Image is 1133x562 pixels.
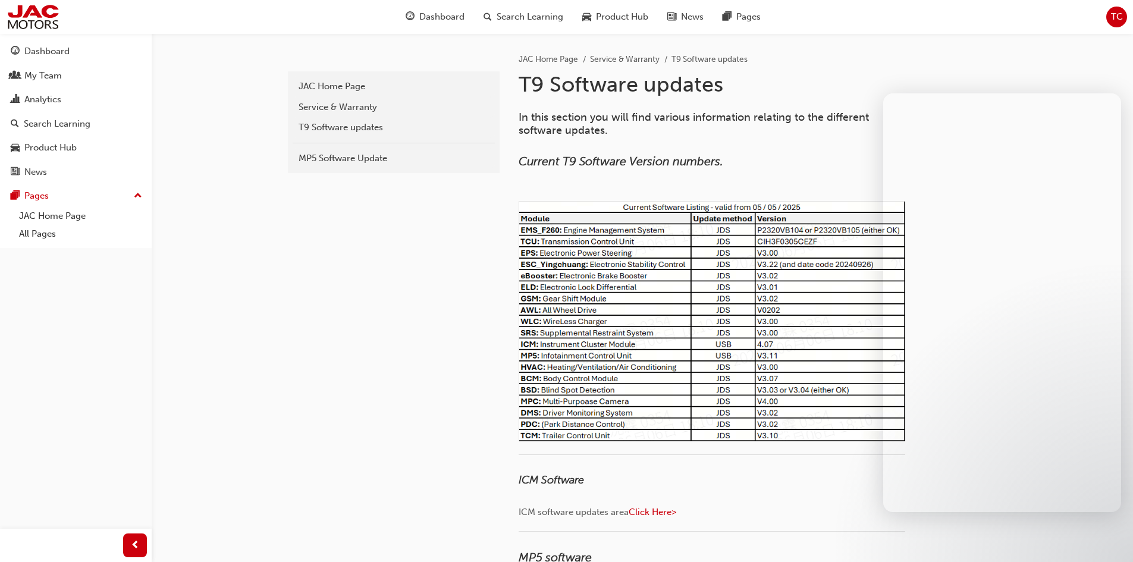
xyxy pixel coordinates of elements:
span: Current T9 Software Version numbers. [519,155,723,168]
span: Product Hub [596,10,648,24]
span: pages-icon [11,191,20,202]
div: MP5 Software Update [299,152,489,165]
div: Dashboard [24,45,70,58]
span: Search Learning [497,10,563,24]
img: jac-portal [6,4,60,30]
a: All Pages [14,225,147,243]
div: Product Hub [24,141,77,155]
span: people-icon [11,71,20,81]
span: Dashboard [419,10,465,24]
span: ICM software updates area [519,507,629,517]
span: pages-icon [723,10,732,24]
h1: T9 Software updates [519,71,909,98]
span: search-icon [11,119,19,130]
button: Pages [5,185,147,207]
iframe: Intercom live chat [883,93,1121,512]
span: prev-icon [131,538,140,553]
div: Search Learning [24,117,90,131]
a: Service & Warranty [590,54,660,64]
a: Service & Warranty [293,97,495,118]
span: guage-icon [11,46,20,57]
span: news-icon [667,10,676,24]
span: up-icon [134,189,142,204]
a: News [5,161,147,183]
li: T9 Software updates [671,53,748,67]
span: chart-icon [11,95,20,105]
a: Analytics [5,89,147,111]
button: DashboardMy TeamAnalyticsSearch LearningProduct HubNews [5,38,147,185]
span: car-icon [582,10,591,24]
div: Pages [24,189,49,203]
a: Dashboard [5,40,147,62]
div: T9 Software updates [299,121,489,134]
span: search-icon [484,10,492,24]
a: MP5 Software Update [293,148,495,169]
a: T9 Software updates [293,117,495,138]
span: News [681,10,704,24]
span: car-icon [11,143,20,153]
span: In this section you will find various information relating to the different software updates. [519,111,872,137]
a: Click Here> [629,507,676,517]
a: car-iconProduct Hub [573,5,658,29]
span: ICM Software [519,473,584,486]
a: My Team [5,65,147,87]
div: News [24,165,47,179]
a: JAC Home Page [14,207,147,225]
iframe: Intercom live chat [1093,522,1121,550]
span: news-icon [11,167,20,178]
span: TC [1111,10,1123,24]
a: news-iconNews [658,5,713,29]
div: JAC Home Page [299,80,489,93]
div: Analytics [24,93,61,106]
a: Search Learning [5,113,147,135]
a: pages-iconPages [713,5,770,29]
span: Pages [736,10,761,24]
a: Product Hub [5,137,147,159]
a: JAC Home Page [519,54,578,64]
button: TC [1106,7,1127,27]
a: search-iconSearch Learning [474,5,573,29]
div: Service & Warranty [299,101,489,114]
a: JAC Home Page [293,76,495,97]
a: guage-iconDashboard [396,5,474,29]
div: My Team [24,69,62,83]
span: guage-icon [406,10,415,24]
